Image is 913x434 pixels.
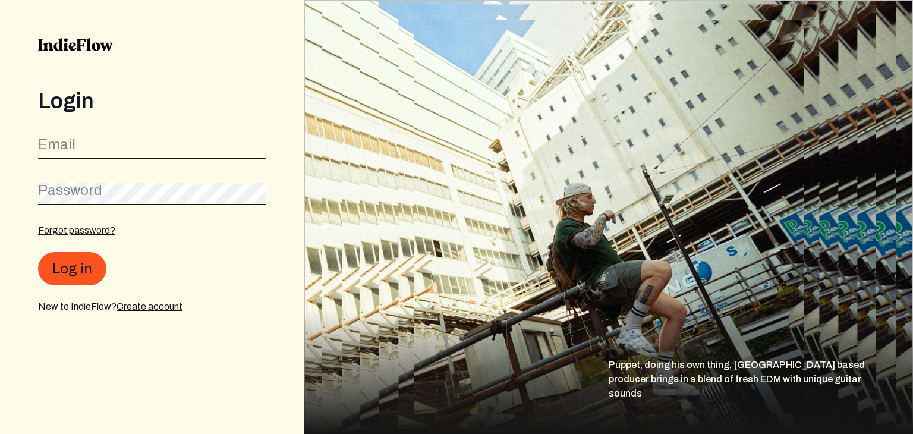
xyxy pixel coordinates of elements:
[38,225,115,235] a: Forgot password?
[609,358,913,434] div: Puppet, doing his own thing, [GEOGRAPHIC_DATA] based producer brings in a blend of fresh EDM with...
[38,181,102,200] label: Password
[38,252,106,285] button: Log in
[38,135,75,154] label: Email
[38,300,266,314] div: New to IndieFlow?
[117,301,182,312] a: Create account
[38,38,113,51] img: indieflow-logo-black.svg
[865,392,901,428] iframe: Toggle Customer Support
[38,89,266,113] div: Login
